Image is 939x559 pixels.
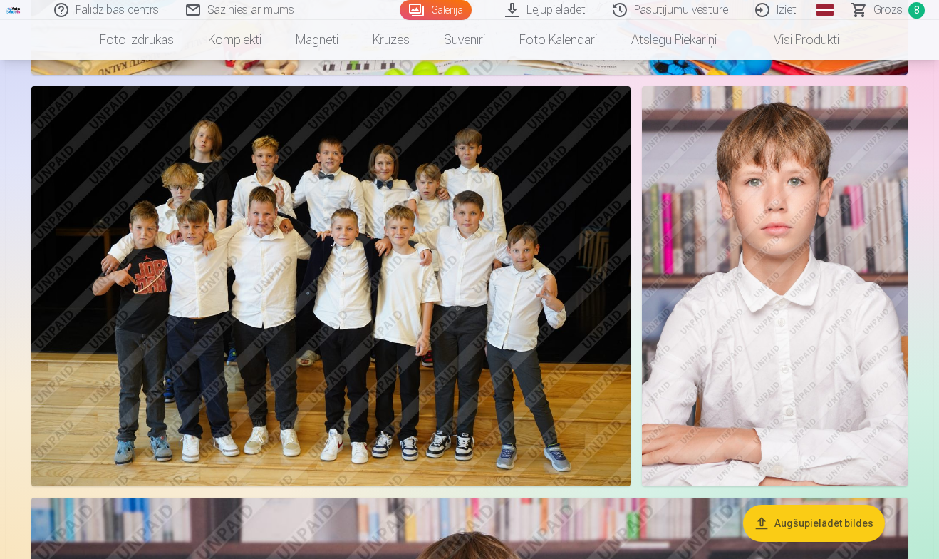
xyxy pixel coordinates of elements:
[427,20,502,60] a: Suvenīri
[6,6,21,14] img: /fa1
[734,20,856,60] a: Visi produkti
[502,20,614,60] a: Foto kalendāri
[279,20,356,60] a: Magnēti
[873,1,903,19] span: Grozs
[83,20,191,60] a: Foto izdrukas
[908,2,925,19] span: 8
[743,505,885,542] button: Augšupielādēt bildes
[614,20,734,60] a: Atslēgu piekariņi
[356,20,427,60] a: Krūzes
[191,20,279,60] a: Komplekti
